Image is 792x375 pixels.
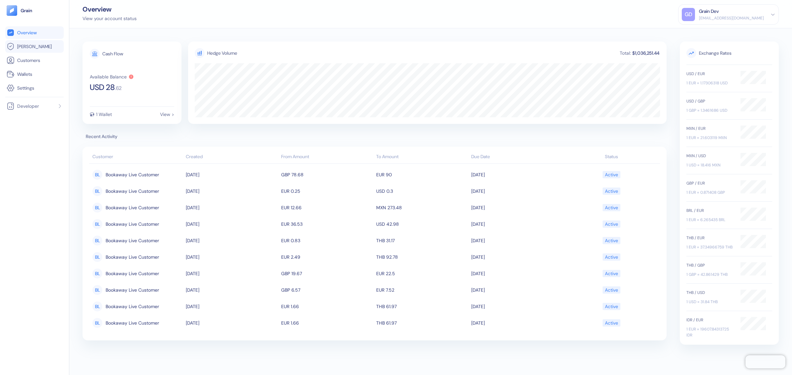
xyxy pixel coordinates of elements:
span: Settings [17,85,34,91]
div: BL [92,318,102,328]
td: [DATE] [470,166,565,183]
td: [DATE] [470,249,565,265]
img: logo-tablet-V2.svg [7,5,17,16]
div: BL [92,186,102,196]
td: EUR 90 [375,166,470,183]
td: [DATE] [184,315,279,331]
span: [PERSON_NAME] [17,43,52,50]
div: BL [92,203,102,213]
span: Bookaway Live Customer [106,284,159,296]
span: Exchange Rates [686,48,772,58]
div: 1 GBP = 1.3461686 USD [686,107,734,113]
a: [PERSON_NAME] [7,43,62,50]
div: Active [605,317,618,329]
div: USD / EUR [686,71,734,77]
td: THB 31.17 [375,232,470,249]
td: [DATE] [470,232,565,249]
td: GBP 78.68 [280,166,375,183]
td: [DATE] [184,216,279,232]
div: 1 EUR = 6.265435 BRL [686,217,734,223]
div: MXN / EUR [686,126,734,131]
td: THB 61.97 [375,315,470,331]
td: [DATE] [184,265,279,282]
td: GBP 6.57 [280,282,375,298]
div: View your account status [82,15,137,22]
td: EUR 22.5 [375,265,470,282]
div: Overview [82,6,137,13]
td: [DATE] [184,183,279,199]
td: [DATE] [470,265,565,282]
span: Bookaway Live Customer [106,186,159,197]
td: EUR 1.66 [280,315,375,331]
div: THB / GBP [686,262,734,268]
div: 1 Wallet [96,112,112,117]
iframe: Chatra live chat [745,355,785,368]
td: THB 61.97 [375,298,470,315]
button: Available Balance [90,74,134,79]
span: Bookaway Live Customer [106,268,159,279]
th: Customer [89,151,184,164]
div: Active [605,268,618,279]
div: Active [605,301,618,312]
div: $1,036,251.44 [632,51,660,55]
div: 1 EUR = 37.34966759 THB [686,244,734,250]
td: [DATE] [184,298,279,315]
span: Bookaway Live Customer [106,218,159,230]
div: Status [567,153,657,160]
td: EUR 0.25 [280,183,375,199]
div: 1 GBP = 42.861429 THB [686,272,734,277]
div: Active [605,251,618,263]
th: Created [184,151,279,164]
div: BL [92,252,102,262]
td: USD 42.98 [375,216,470,232]
div: GBP / EUR [686,180,734,186]
div: 1 EUR = 21.603119 MXN [686,135,734,141]
div: Grain Dev [699,8,719,15]
span: Bookaway Live Customer [106,169,159,180]
td: EUR 36.53 [280,216,375,232]
div: Available Balance [90,74,127,79]
td: [DATE] [184,232,279,249]
td: EUR 0.83 [280,232,375,249]
div: BL [92,269,102,278]
a: Overview [7,29,62,37]
span: . 62 [115,86,122,91]
td: [DATE] [184,282,279,298]
td: [DATE] [184,166,279,183]
th: To Amount [375,151,470,164]
div: Total: [619,51,632,55]
div: THB / EUR [686,235,734,241]
div: Active [605,284,618,296]
td: [DATE] [184,199,279,216]
td: [DATE] [184,249,279,265]
th: From Amount [280,151,375,164]
div: BL [92,219,102,229]
div: Active [605,202,618,213]
a: Wallets [7,70,62,78]
td: EUR 1.66 [280,298,375,315]
a: Settings [7,84,62,92]
span: Customers [17,57,40,64]
div: Cash Flow [102,51,123,56]
td: EUR 12.66 [280,199,375,216]
span: Recent Activity [82,133,667,140]
td: USD 0.3 [375,183,470,199]
div: Active [605,169,618,180]
div: BL [92,302,102,311]
td: EUR 7.52 [375,282,470,298]
th: Due Date [470,151,565,164]
span: USD 28 [90,83,115,91]
span: Developer [17,103,39,109]
div: [EMAIL_ADDRESS][DOMAIN_NAME] [699,15,764,21]
div: MXN / USD [686,153,734,159]
div: 1 EUR = 19607.84313725 IDR [686,326,734,338]
td: [DATE] [470,315,565,331]
div: GD [682,8,695,21]
div: 1 USD = 31.84 THB [686,299,734,305]
div: Active [605,235,618,246]
div: BL [92,285,102,295]
span: Overview [17,29,37,36]
div: USD / GBP [686,98,734,104]
div: BL [92,236,102,245]
td: [DATE] [470,216,565,232]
